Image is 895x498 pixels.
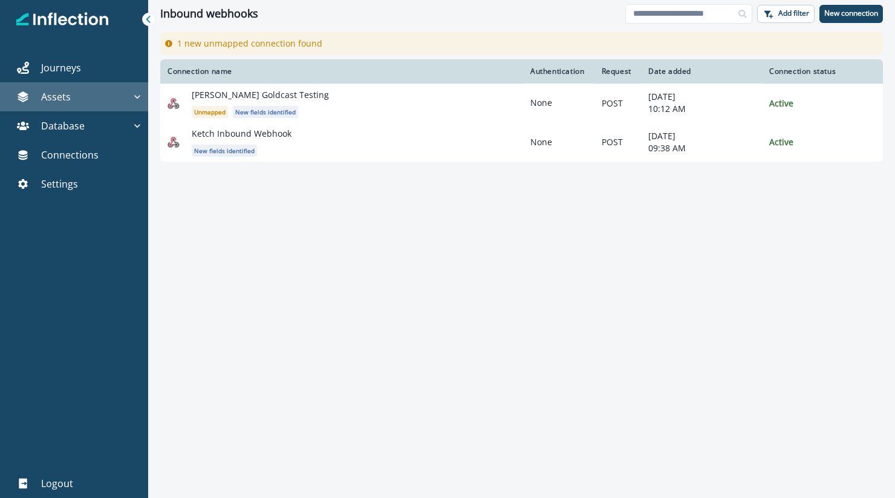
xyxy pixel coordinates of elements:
p: [DATE] [648,91,755,103]
a: custom-inbound-webhook[PERSON_NAME] Goldcast TestingUnmappedNew fields identifiedNonePOST[DATE]10... [160,84,883,123]
span: Unmapped [192,106,228,118]
span: New fields identified [192,145,257,157]
img: Inflection [16,11,109,28]
img: custom-inbound-webhook [168,97,180,110]
button: New connection [819,5,883,23]
p: 1 new unmapped connection found [177,37,322,50]
p: Add filter [778,9,809,18]
p: Connections [41,148,99,162]
p: None [530,97,587,109]
p: Active [769,97,876,110]
div: Authentication [530,67,587,76]
h1: Inbound webhooks [160,7,258,21]
button: Add filter [757,5,815,23]
div: Request [602,67,634,76]
p: [DATE] [648,130,755,142]
p: Active [769,136,876,148]
div: Connection name [168,67,516,76]
p: 10:12 AM [648,103,755,115]
p: 09:38 AM [648,142,755,154]
a: custom-inbound-webhookKetch Inbound WebhookNew fields identifiedNonePOST[DATE]09:38 AMActive [160,123,883,162]
img: custom-inbound-webhook [168,136,180,148]
div: Date added [648,67,755,76]
p: Ketch Inbound Webhook [192,128,291,140]
p: Logout [41,476,73,491]
p: None [530,136,587,148]
p: New connection [824,9,878,18]
p: POST [602,97,634,110]
div: Connection status [769,67,876,76]
p: POST [602,136,634,148]
p: Settings [41,177,78,191]
p: Journeys [41,61,81,75]
span: New fields identified [233,106,298,118]
p: Assets [41,90,71,104]
p: Database [41,119,85,133]
p: [PERSON_NAME] Goldcast Testing [192,89,329,101]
